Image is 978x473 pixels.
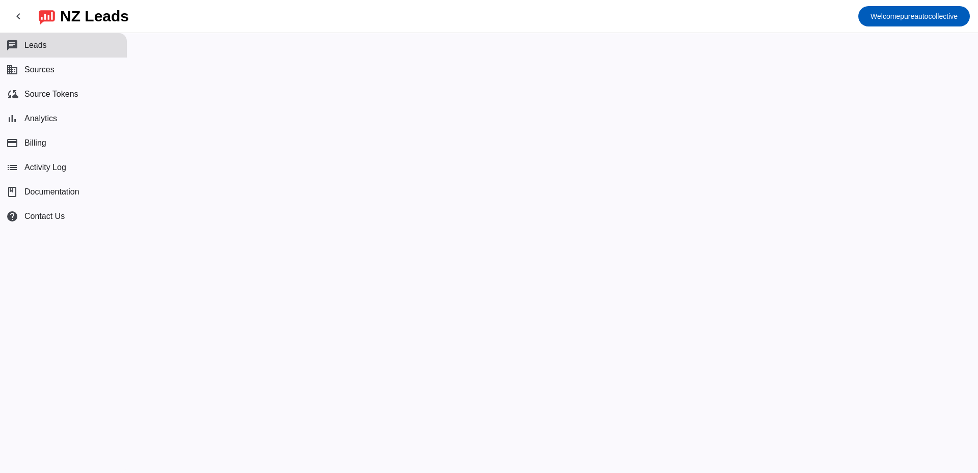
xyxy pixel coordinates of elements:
span: Sources [24,65,55,74]
img: logo [39,8,55,25]
mat-icon: business [6,64,18,76]
mat-icon: bar_chart [6,113,18,125]
span: Leads [24,41,47,50]
mat-icon: cloud_sync [6,88,18,100]
span: Contact Us [24,212,65,221]
mat-icon: chevron_left [12,10,24,22]
mat-icon: list [6,161,18,174]
span: Source Tokens [24,90,78,99]
div: NZ Leads [60,9,129,23]
button: Welcomepureautocollective [858,6,970,26]
mat-icon: chat [6,39,18,51]
mat-icon: help [6,210,18,222]
span: Analytics [24,114,57,123]
mat-icon: payment [6,137,18,149]
span: Documentation [24,187,79,197]
span: Billing [24,138,46,148]
span: Activity Log [24,163,66,172]
span: Welcome [871,12,900,20]
span: book [6,186,18,198]
span: pureautocollective [871,9,958,23]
